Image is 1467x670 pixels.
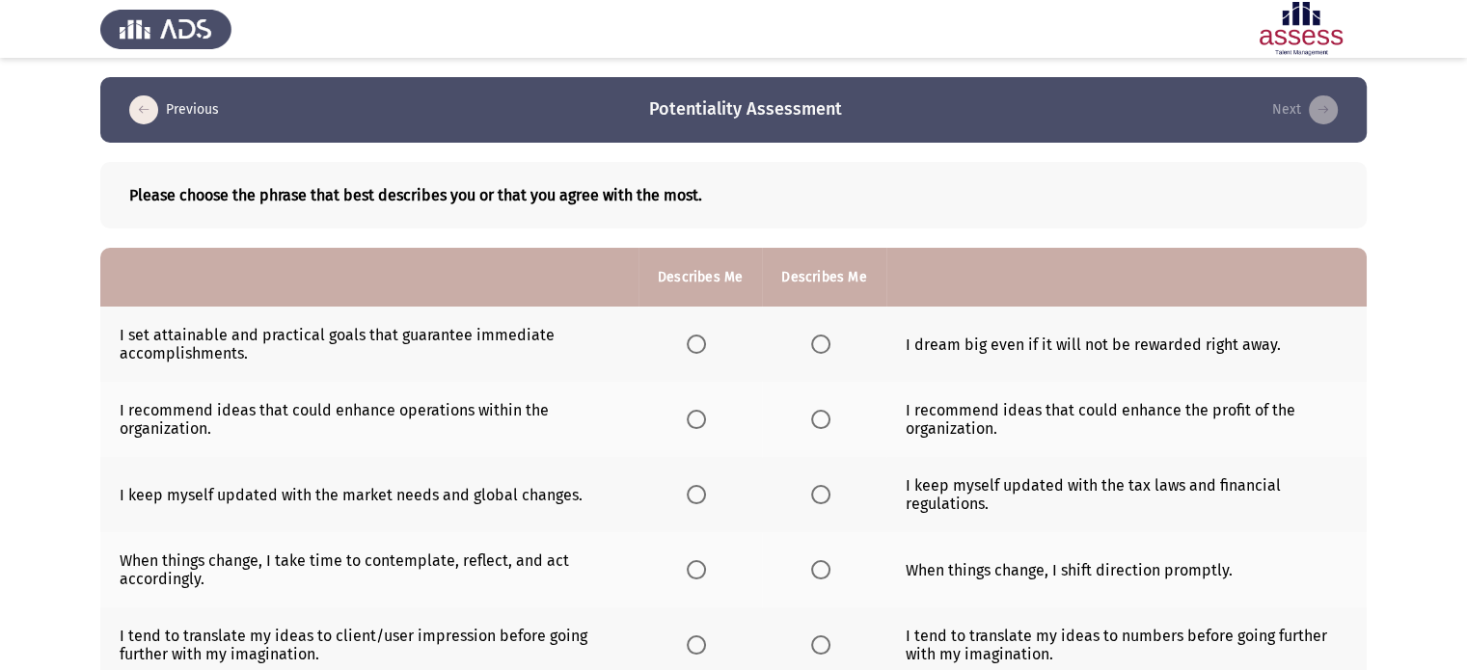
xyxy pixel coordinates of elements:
td: I set attainable and practical goals that guarantee immediate accomplishments. [100,307,638,382]
mat-radio-group: Select an option [811,335,838,353]
th: Describes Me [762,248,885,307]
td: I keep myself updated with the market needs and global changes. [100,457,638,532]
td: I recommend ideas that could enhance the profit of the organization. [886,382,1367,457]
td: When things change, I shift direction promptly. [886,532,1367,607]
th: Describes Me [638,248,762,307]
td: I recommend ideas that could enhance operations within the organization. [100,382,638,457]
mat-radio-group: Select an option [811,410,838,428]
img: Assessment logo of Potentiality Assessment R2 (EN/AR) [1236,2,1367,56]
mat-radio-group: Select an option [687,410,714,428]
button: load previous page [123,94,225,125]
mat-radio-group: Select an option [687,485,714,503]
td: When things change, I take time to contemplate, reflect, and act accordingly. [100,532,638,607]
mat-radio-group: Select an option [811,635,838,654]
img: Assess Talent Management logo [100,2,231,56]
mat-radio-group: Select an option [687,335,714,353]
h3: Potentiality Assessment [649,97,842,121]
mat-radio-group: Select an option [687,560,714,578]
mat-radio-group: Select an option [811,560,838,578]
td: I keep myself updated with the tax laws and financial regulations. [886,457,1367,532]
b: Please choose the phrase that best describes you or that you agree with the most. [129,186,1338,204]
mat-radio-group: Select an option [687,635,714,654]
mat-radio-group: Select an option [811,485,838,503]
td: I dream big even if it will not be rewarded right away. [886,307,1367,382]
button: check the missing [1266,94,1344,125]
